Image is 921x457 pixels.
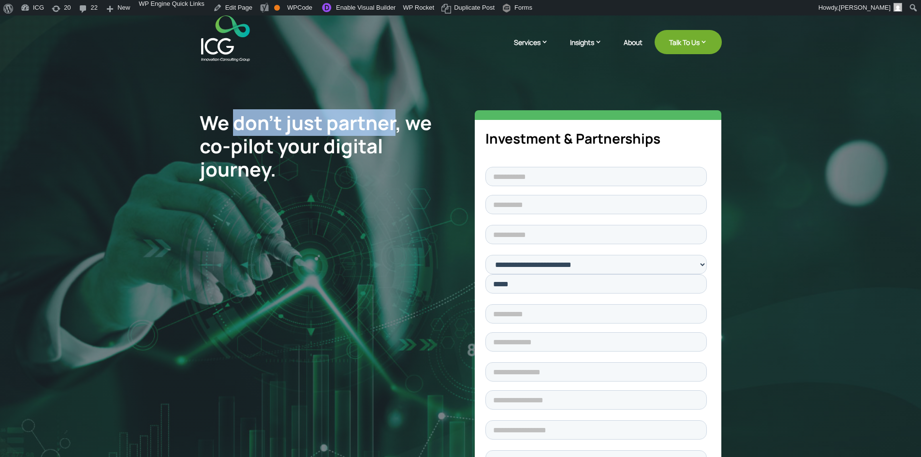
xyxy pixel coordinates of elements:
span: Forms [514,4,532,19]
a: About [624,39,643,61]
div: OK [274,5,280,11]
iframe: Chat Widget [760,353,921,457]
a: Talk To Us [655,30,722,54]
span: Duplicate Post [454,4,495,19]
a: Services [514,37,558,61]
h5: Investment & Partnerships [485,131,711,152]
h1: We don’t just partner, we co-pilot your digital journey. [200,111,446,186]
a: Insights [570,37,612,61]
span: [PERSON_NAME] [839,4,891,11]
img: ICG [201,15,250,61]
